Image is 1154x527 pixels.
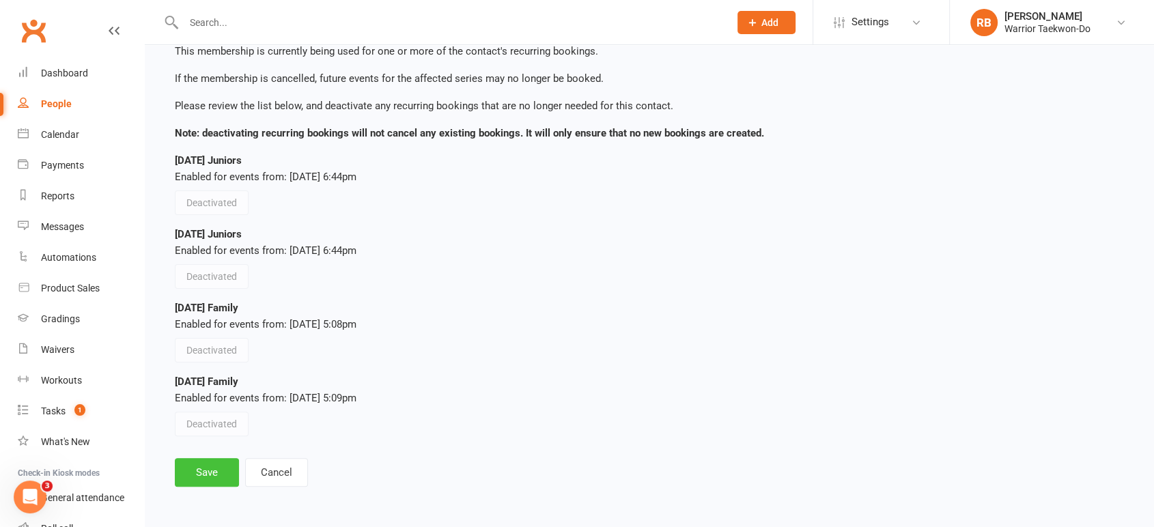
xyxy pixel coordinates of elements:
a: Workouts [18,365,144,396]
div: General attendance [41,492,124,503]
div: Tasks [41,405,66,416]
a: People [18,89,144,119]
a: Clubworx [16,14,51,48]
a: Gradings [18,304,144,334]
div: People [41,98,72,109]
span: Settings [852,7,889,38]
div: Reports [41,190,74,201]
div: Warrior Taekwon-Do [1004,23,1090,35]
div: Payments [41,160,84,171]
div: Enabled for events from: [DATE] 6:44pm [175,169,1124,185]
span: 1 [74,404,85,416]
button: Save [175,458,239,487]
div: Workouts [41,375,82,386]
button: Cancel [245,458,308,487]
span: Add [761,17,778,28]
div: If the membership is cancelled, future events for the affected series may no longer be booked. [175,70,1124,87]
div: Gradings [41,313,80,324]
div: Enabled for events from: [DATE] 6:44pm [175,242,1124,259]
div: Product Sales [41,283,100,294]
a: Automations [18,242,144,273]
div: Please review the list below, and deactivate any recurring bookings that are no longer needed for... [175,98,1124,114]
div: Calendar [41,129,79,140]
input: Search... [180,13,720,32]
a: Tasks 1 [18,396,144,427]
button: Add [737,11,796,34]
iframe: Intercom live chat [14,481,46,513]
div: Enabled for events from: [DATE] 5:08pm [175,316,1124,332]
a: Dashboard [18,58,144,89]
div: RB [970,9,998,36]
a: General attendance kiosk mode [18,483,144,513]
strong: [DATE] Family [175,302,238,314]
div: Waivers [41,344,74,355]
strong: [DATE] Juniors [175,228,242,240]
div: Messages [41,221,84,232]
a: Reports [18,181,144,212]
div: Dashboard [41,68,88,79]
a: Messages [18,212,144,242]
strong: [DATE] Juniors [175,154,242,167]
strong: [DATE] Family [175,375,238,388]
strong: Note: deactivating recurring bookings will not cancel any existing bookings. It will only ensure ... [175,127,764,139]
a: Payments [18,150,144,181]
div: [PERSON_NAME] [1004,10,1090,23]
div: This membership is currently being used for one or more of the contact's recurring bookings. [175,43,1124,59]
a: Waivers [18,334,144,365]
div: Automations [41,252,96,263]
div: What's New [41,436,90,447]
span: 3 [42,481,53,492]
div: Enabled for events from: [DATE] 5:09pm [175,390,1124,406]
a: Product Sales [18,273,144,304]
a: What's New [18,427,144,457]
a: Calendar [18,119,144,150]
